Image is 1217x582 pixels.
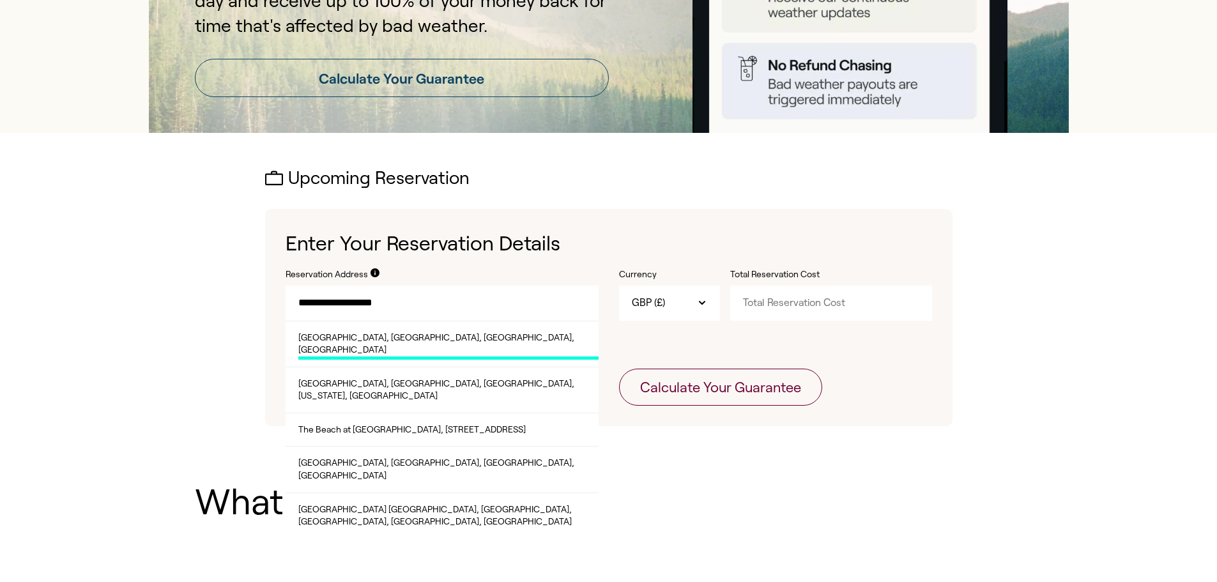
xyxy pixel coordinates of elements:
h1: What People Are Saying [195,482,1023,522]
label: Total Reservation Cost [730,268,858,281]
span: [GEOGRAPHIC_DATA], [GEOGRAPHIC_DATA], [GEOGRAPHIC_DATA], [GEOGRAPHIC_DATA] [298,332,599,360]
span: GBP (£) [632,296,665,310]
button: Calculate Your Guarantee [619,369,822,406]
h2: Upcoming Reservation [265,169,953,188]
span: [GEOGRAPHIC_DATA], [GEOGRAPHIC_DATA], [GEOGRAPHIC_DATA], [GEOGRAPHIC_DATA] [298,457,599,485]
label: Reservation Address [286,268,368,281]
input: Total Reservation Cost [730,286,932,320]
label: Currency [619,268,720,281]
span: The Beach at [GEOGRAPHIC_DATA], [STREET_ADDRESS] [298,424,526,440]
span: [GEOGRAPHIC_DATA], [GEOGRAPHIC_DATA], [GEOGRAPHIC_DATA], [US_STATE], [GEOGRAPHIC_DATA] [298,378,599,406]
a: Calculate Your Guarantee [195,59,609,97]
h1: Enter Your Reservation Details [286,229,932,258]
span: [GEOGRAPHIC_DATA] [GEOGRAPHIC_DATA], [GEOGRAPHIC_DATA], [GEOGRAPHIC_DATA], [GEOGRAPHIC_DATA], [GE... [298,503,599,532]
